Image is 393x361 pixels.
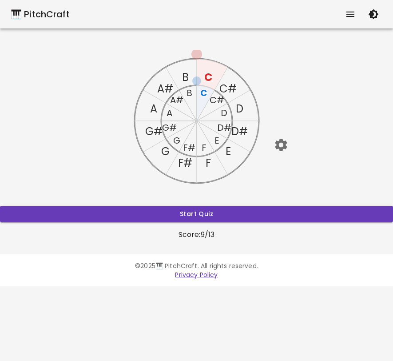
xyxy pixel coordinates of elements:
[11,261,382,270] p: © 2025 🎹 PitchCraft. All rights reserved.
[161,144,169,159] text: G
[200,87,207,99] text: C
[186,87,192,99] text: B
[166,107,172,119] text: A
[225,144,230,159] text: E
[150,101,157,116] text: A
[183,141,195,154] text: F#
[236,101,243,116] text: D
[204,70,212,84] text: C
[201,141,206,154] text: F
[231,124,247,139] text: D#
[205,156,210,170] text: F
[145,124,162,139] text: G#
[182,70,188,84] text: B
[175,270,218,279] a: Privacy Policy
[214,134,219,147] text: E
[217,121,231,134] text: D#
[173,134,180,147] text: G
[219,81,237,96] text: C#
[11,7,70,21] a: 🎹 PitchCraft
[209,94,224,106] text: C#
[170,94,183,106] text: A#
[340,4,361,25] button: show more
[162,121,176,134] text: G#
[178,156,192,170] text: F#
[157,81,173,96] text: A#
[221,107,227,119] text: D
